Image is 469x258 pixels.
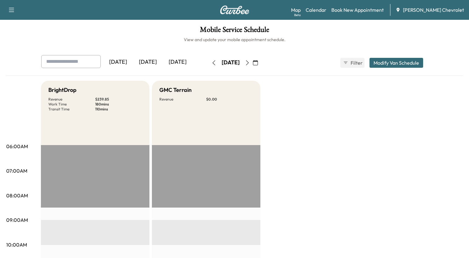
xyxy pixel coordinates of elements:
div: Beta [294,13,301,17]
p: 09:00AM [6,216,28,224]
p: 110 mins [95,107,142,112]
button: Filter [340,58,365,68]
h6: View and update your mobile appointment schedule. [6,37,463,43]
p: Transit Time [48,107,95,112]
p: 10:00AM [6,241,27,248]
a: Calendar [306,6,326,14]
div: [DATE] [103,55,133,69]
p: 180 mins [95,102,142,107]
span: Filter [351,59,362,67]
p: Work Time [48,102,95,107]
p: Revenue [159,97,206,102]
p: 07:00AM [6,167,27,174]
p: Revenue [48,97,95,102]
p: $ 0.00 [206,97,253,102]
span: [PERSON_NAME] Chevrolet [403,6,464,14]
button: Modify Van Schedule [369,58,423,68]
div: [DATE] [163,55,192,69]
p: 06:00AM [6,143,28,150]
h5: GMC Terrain [159,86,192,94]
h1: Mobile Service Schedule [6,26,463,37]
div: [DATE] [133,55,163,69]
p: $ 239.85 [95,97,142,102]
h5: BrightDrop [48,86,77,94]
p: 08:00AM [6,192,28,199]
div: [DATE] [222,59,240,67]
img: Curbee Logo [220,6,250,14]
a: MapBeta [291,6,301,14]
a: Book New Appointment [331,6,384,14]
